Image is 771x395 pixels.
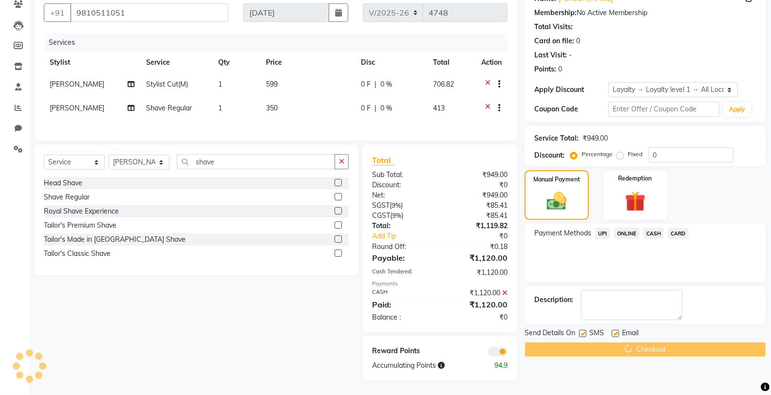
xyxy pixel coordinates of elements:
[365,200,440,211] div: ( )
[365,268,440,278] div: Cash Tendered:
[372,280,508,288] div: Payments
[70,3,228,22] input: Search by Name/Mobile/Email/Code
[365,180,440,190] div: Discount:
[668,228,689,239] span: CARD
[365,231,452,241] a: Add Tip
[365,190,440,200] div: Net:
[365,252,440,264] div: Payable:
[44,206,119,216] div: Royal Shave Experience
[534,228,591,238] span: Payment Methods
[381,103,393,113] span: 0 %
[576,36,580,46] div: 0
[628,150,642,159] label: Fixed
[608,102,719,117] input: Enter Offer / Coupon Code
[356,52,427,73] th: Disc
[440,299,515,310] div: ₹1,120.00
[534,8,756,18] div: No Active Membership
[44,249,111,259] div: Tailor's Classic Shave
[361,103,371,113] span: 0 F
[365,288,440,298] div: CASH
[643,228,664,239] span: CASH
[372,201,390,210] span: SGST
[440,190,515,200] div: ₹949.00
[534,8,577,18] div: Membership:
[44,234,186,245] div: Tailor's Made in [GEOGRAPHIC_DATA] Shave
[365,299,440,310] div: Paid:
[614,228,639,239] span: ONLINE
[582,150,613,159] label: Percentage
[589,328,604,340] span: SMS
[534,64,556,74] div: Points:
[440,200,515,211] div: ₹85.41
[452,231,515,241] div: ₹0
[622,328,639,340] span: Email
[44,220,116,231] div: Tailor's Premium Shave
[440,221,515,231] div: ₹1,119.82
[260,52,356,73] th: Price
[433,80,454,89] span: 706.82
[534,36,574,46] div: Card on file:
[392,212,401,219] span: 9%
[440,312,515,323] div: ₹0
[534,22,573,32] div: Total Visits:
[177,154,335,169] input: Search or Scan
[372,155,395,165] span: Total
[440,242,515,252] div: ₹0.18
[534,50,567,60] div: Last Visit:
[723,102,751,117] button: Apply
[433,104,445,112] span: 413
[218,80,222,89] span: 1
[475,52,508,73] th: Action
[392,201,401,209] span: 9%
[619,174,652,183] label: Redemption
[372,211,390,220] span: CGST
[146,80,188,89] span: Stylist Cut(M)
[266,80,278,89] span: 599
[140,52,212,73] th: Service
[440,180,515,190] div: ₹0
[619,189,652,214] img: _gift.svg
[381,79,393,90] span: 0 %
[44,52,140,73] th: Stylist
[361,79,371,90] span: 0 F
[44,192,90,202] div: Shave Regular
[440,268,515,278] div: ₹1,120.00
[365,170,440,180] div: Sub Total:
[525,328,575,340] span: Send Details On
[595,228,610,239] span: UPI
[375,103,377,113] span: |
[477,360,515,371] div: 94.9
[44,3,71,22] button: +91
[218,104,222,112] span: 1
[440,288,515,298] div: ₹1,120.00
[365,221,440,231] div: Total:
[212,52,260,73] th: Qty
[534,295,573,305] div: Description:
[146,104,192,112] span: Shave Regular
[583,133,608,144] div: ₹949.00
[50,80,104,89] span: [PERSON_NAME]
[375,79,377,90] span: |
[534,150,564,161] div: Discount:
[440,170,515,180] div: ₹949.00
[365,312,440,323] div: Balance :
[427,52,475,73] th: Total
[50,104,104,112] span: [PERSON_NAME]
[365,242,440,252] div: Round Off:
[558,64,562,74] div: 0
[45,34,515,52] div: Services
[365,346,440,357] div: Reward Points
[440,252,515,264] div: ₹1,120.00
[365,360,477,371] div: Accumulating Points
[569,50,572,60] div: -
[266,104,278,112] span: 350
[534,85,608,95] div: Apply Discount
[541,190,573,213] img: _cash.svg
[365,211,440,221] div: ( )
[534,104,608,114] div: Coupon Code
[533,175,580,184] label: Manual Payment
[534,133,579,144] div: Service Total:
[44,178,82,188] div: Head Shave
[440,211,515,221] div: ₹85.41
